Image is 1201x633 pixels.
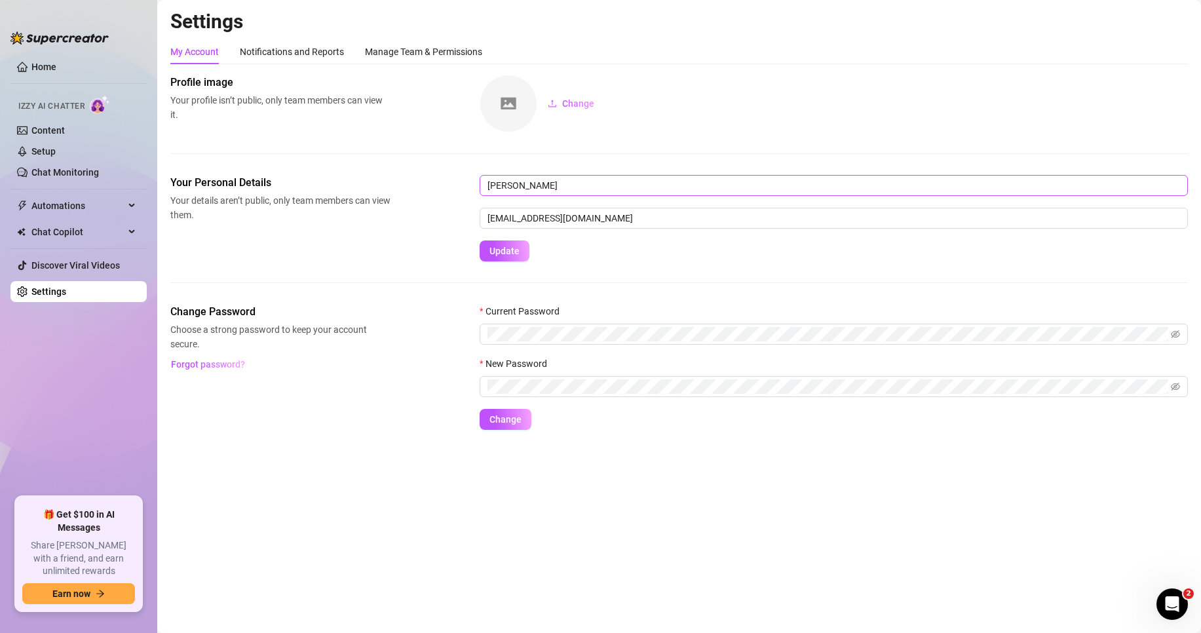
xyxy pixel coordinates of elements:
[170,193,391,222] span: Your details aren’t public, only team members can view them.
[480,304,568,318] label: Current Password
[480,175,1188,196] input: Enter name
[170,354,245,375] button: Forgot password?
[31,62,56,72] a: Home
[487,327,1168,341] input: Current Password
[480,356,556,371] label: New Password
[18,100,85,113] span: Izzy AI Chatter
[480,208,1188,229] input: Enter new email
[487,379,1168,394] input: New Password
[31,125,65,136] a: Content
[17,201,28,211] span: thunderbolt
[240,45,344,59] div: Notifications and Reports
[170,93,391,122] span: Your profile isn’t public, only team members can view it.
[1171,330,1180,339] span: eye-invisible
[489,246,520,256] span: Update
[31,260,120,271] a: Discover Viral Videos
[90,95,110,114] img: AI Chatter
[480,240,529,261] button: Update
[31,167,99,178] a: Chat Monitoring
[365,45,482,59] div: Manage Team & Permissions
[52,588,90,599] span: Earn now
[170,45,219,59] div: My Account
[31,146,56,157] a: Setup
[22,508,135,534] span: 🎁 Get $100 in AI Messages
[562,98,594,109] span: Change
[10,31,109,45] img: logo-BBDzfeDw.svg
[170,9,1188,34] h2: Settings
[170,304,391,320] span: Change Password
[96,589,105,598] span: arrow-right
[548,99,557,108] span: upload
[1171,382,1180,391] span: eye-invisible
[170,175,391,191] span: Your Personal Details
[31,221,124,242] span: Chat Copilot
[31,195,124,216] span: Automations
[22,539,135,578] span: Share [PERSON_NAME] with a friend, and earn unlimited rewards
[170,75,391,90] span: Profile image
[489,414,522,425] span: Change
[537,93,605,114] button: Change
[17,227,26,237] img: Chat Copilot
[1183,588,1194,599] span: 2
[31,286,66,297] a: Settings
[171,359,245,370] span: Forgot password?
[480,75,537,132] img: square-placeholder.png
[22,583,135,604] button: Earn nowarrow-right
[480,409,531,430] button: Change
[1156,588,1188,620] iframe: Intercom live chat
[170,322,391,351] span: Choose a strong password to keep your account secure.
